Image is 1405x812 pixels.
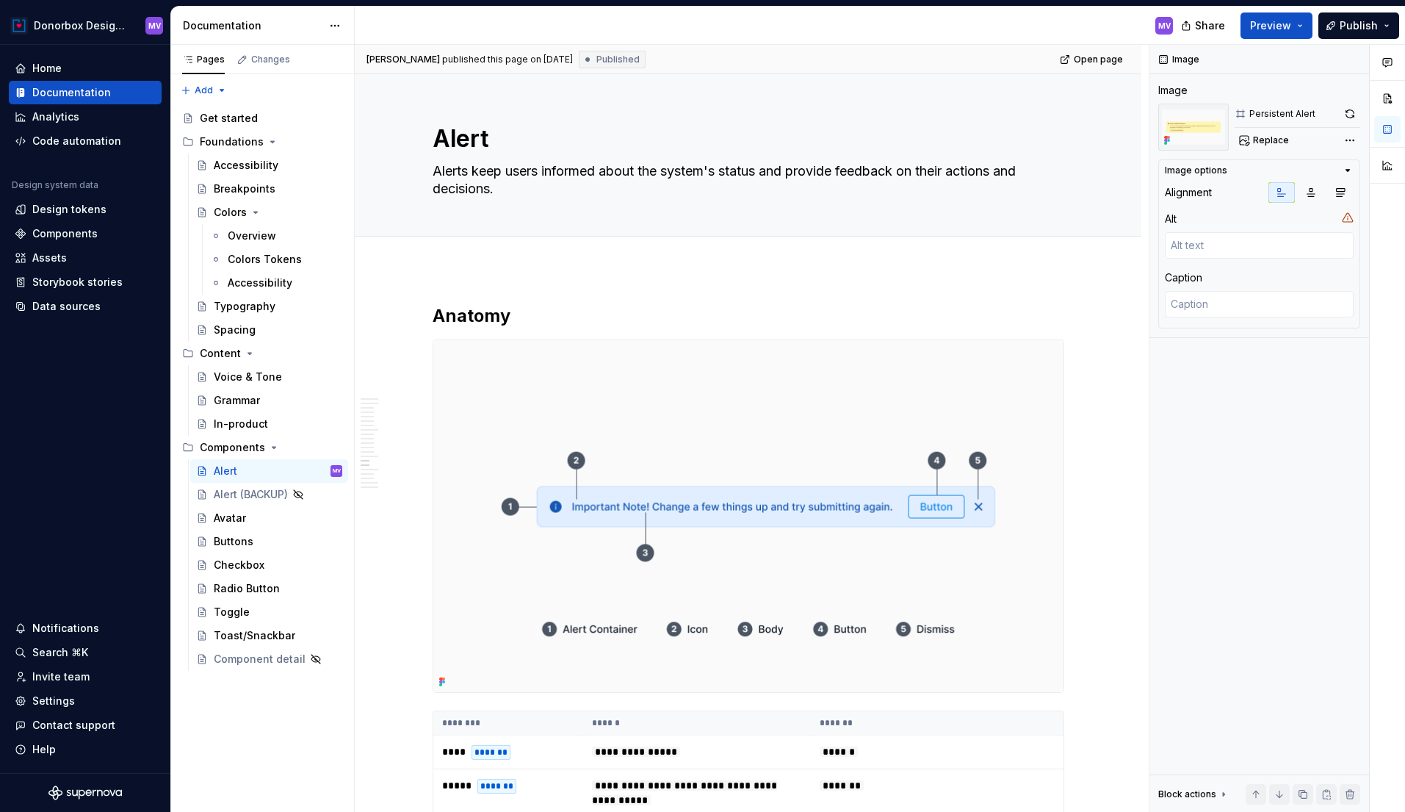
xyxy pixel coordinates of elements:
a: Colors [190,201,348,224]
a: Typography [190,295,348,318]
div: Spacing [214,323,256,337]
span: Replace [1253,134,1289,146]
div: Foundations [200,134,264,149]
img: 17077652-375b-4f2c-92b0-528c72b71ea0.png [10,17,28,35]
a: Components [9,222,162,245]
div: Grammar [214,393,260,408]
div: Content [200,346,241,361]
img: fb90664f-51b8-4d97-a9a1-46773eaefcb2.png [1158,104,1229,151]
div: Breakpoints [214,182,275,196]
div: Radio Button [214,581,280,596]
a: Toast/Snackbar [190,624,348,647]
div: Components [32,226,98,241]
div: Changes [251,54,290,65]
a: Spacing [190,318,348,342]
div: Buttons [214,534,253,549]
div: Content [176,342,348,365]
div: Colors [214,205,247,220]
div: Pages [182,54,225,65]
div: Checkbox [214,558,264,572]
div: Component detail [214,652,306,667]
a: Documentation [9,81,162,104]
div: Analytics [32,109,79,124]
div: Voice & Tone [214,370,282,384]
div: Code automation [32,134,121,148]
span: Preview [1250,18,1291,33]
a: Data sources [9,295,162,318]
a: Radio Button [190,577,348,600]
a: Assets [9,246,162,270]
a: Alert (BACKUP) [190,483,348,506]
div: Invite team [32,669,90,684]
a: Toggle [190,600,348,624]
div: published this page on [DATE] [442,54,573,65]
div: Assets [32,251,67,265]
button: Contact support [9,714,162,737]
button: Share [1174,12,1235,39]
div: Avatar [214,511,246,525]
div: MV [1158,20,1171,32]
div: Settings [32,694,75,708]
div: Toast/Snackbar [214,628,295,643]
button: Add [176,80,231,101]
a: Invite team [9,665,162,689]
a: Accessibility [190,154,348,177]
svg: Supernova Logo [48,786,122,800]
a: Component detail [190,647,348,671]
span: Publish [1340,18,1378,33]
a: Overview [204,224,348,248]
div: Alignment [1165,185,1212,200]
div: Block actions [1158,784,1229,805]
div: Data sources [32,299,101,314]
div: Image [1158,83,1188,98]
div: Documentation [32,85,111,100]
a: Colors Tokens [204,248,348,271]
button: Preview [1240,12,1312,39]
img: 44e9efc6-5c96-40d6-9cb6-3fa9cd8f2c7e.png [433,340,1063,692]
div: Design system data [12,179,98,191]
a: Checkbox [190,553,348,577]
a: AlertMV [190,459,348,483]
a: Design tokens [9,198,162,221]
span: Add [195,85,213,96]
textarea: Alerts keep users informed about the system's status and provide feedback on their actions and de... [430,159,1061,201]
div: Page tree [176,107,348,671]
div: Alt [1165,212,1177,226]
div: Get started [200,111,258,126]
button: Replace [1235,130,1296,151]
div: MV [333,464,341,478]
a: Analytics [9,105,162,129]
button: Notifications [9,617,162,640]
button: Help [9,738,162,761]
a: Home [9,57,162,80]
a: Buttons [190,530,348,553]
span: Published [596,54,640,65]
div: Storybook stories [32,275,123,290]
div: Donorbox Design System [34,18,128,33]
div: Typography [214,299,275,314]
div: Colors Tokens [228,252,302,267]
a: Accessibility [204,271,348,295]
div: Persistent Alert [1249,108,1315,120]
div: Block actions [1158,788,1216,800]
div: Accessibility [214,158,278,173]
div: MV [148,20,161,32]
a: Avatar [190,506,348,530]
div: Documentation [183,18,322,33]
a: Open page [1055,49,1130,70]
a: Voice & Tone [190,365,348,389]
div: Alert [214,464,237,478]
button: Search ⌘K [9,641,162,664]
div: Accessibility [228,276,292,290]
span: [PERSON_NAME] [366,54,440,65]
div: Caption [1165,270,1202,285]
span: Open page [1074,54,1123,65]
div: Help [32,742,56,757]
div: Components [176,436,348,459]
a: Storybook stories [9,270,162,294]
div: In-product [214,417,268,431]
strong: Anatomy [433,305,510,326]
div: Alert (BACKUP) [214,487,288,502]
a: Settings [9,689,162,713]
div: Overview [228,229,276,243]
